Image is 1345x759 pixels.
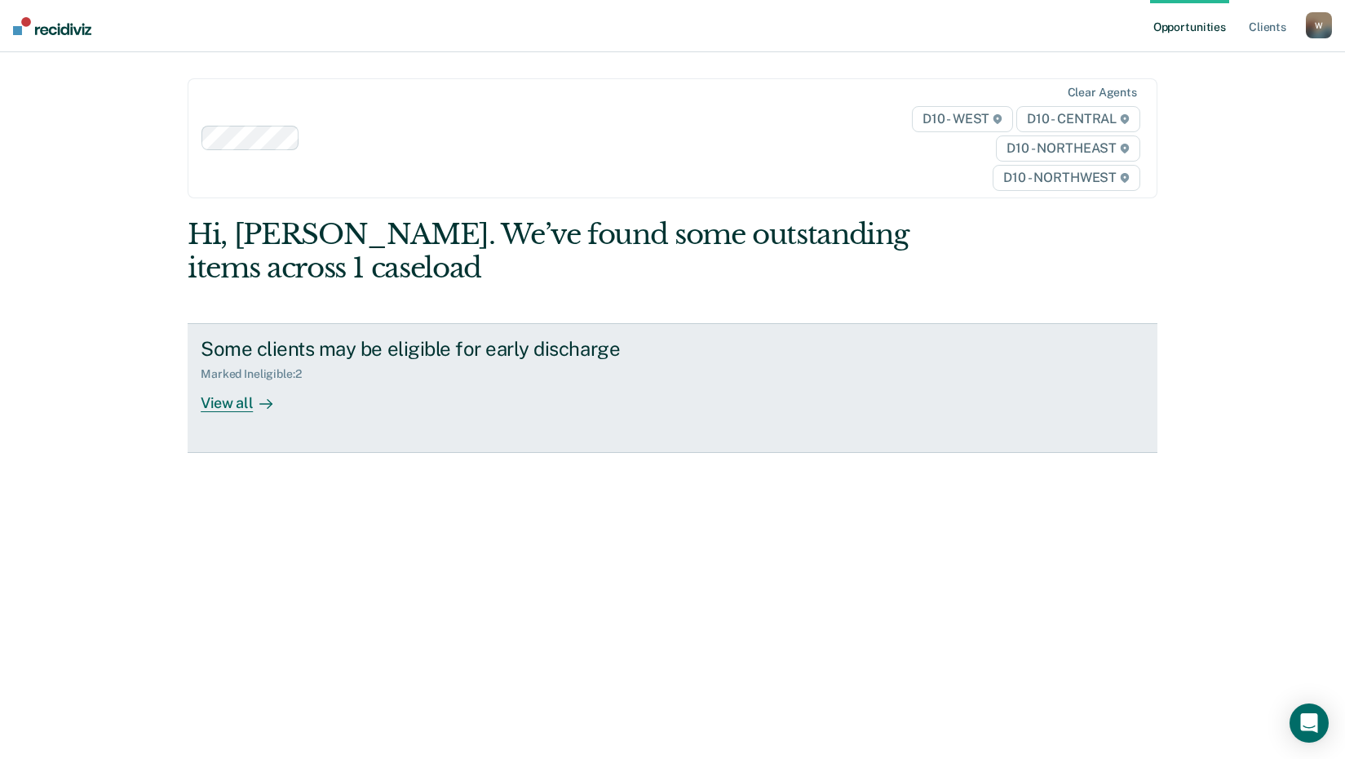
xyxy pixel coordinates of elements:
div: Marked Ineligible : 2 [201,367,314,381]
span: D10 - WEST [912,106,1013,132]
span: D10 - NORTHWEST [993,165,1139,191]
div: View all [201,381,292,413]
span: D10 - CENTRAL [1016,106,1140,132]
div: Open Intercom Messenger [1290,704,1329,743]
div: Clear agents [1068,86,1137,100]
a: Some clients may be eligible for early dischargeMarked Ineligible:2View all [188,323,1157,452]
img: Recidiviz [13,17,91,35]
button: W [1306,12,1332,38]
div: Some clients may be eligible for early discharge [201,337,773,361]
div: Hi, [PERSON_NAME]. We’ve found some outstanding items across 1 caseload [188,218,963,285]
span: D10 - NORTHEAST [996,135,1139,162]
